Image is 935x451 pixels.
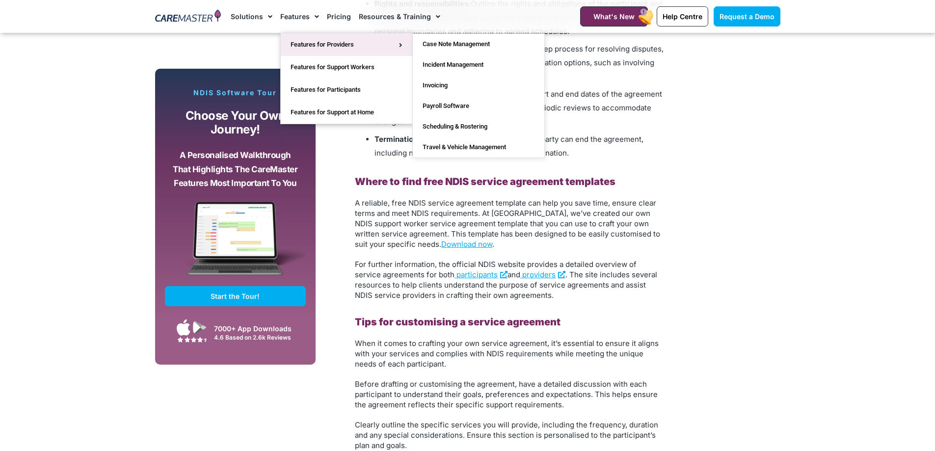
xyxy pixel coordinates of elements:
p: Choose your own journey! [172,109,299,137]
span: providers [522,270,556,279]
span: A reliable, free NDIS service agreement template can help you save time, ensure clear terms and m... [355,198,660,249]
span: Before drafting or customising the agreement, have a detailed discussion with each participant to... [355,379,658,409]
div: 4.6 Based on 2.6k Reviews [214,334,301,341]
p: NDIS Software Tour [165,88,306,97]
a: Download now [441,239,492,249]
span: and [508,270,520,279]
span: Help Centre [663,12,702,21]
a: Help Centre [657,6,708,27]
a: providers [520,270,565,279]
span: Clearly outline the specific services you will provide, including the frequency, duration and any... [355,420,658,450]
b: Where to find free NDIS service agreement templates [355,176,615,187]
a: What's New [580,6,648,27]
div: 7000+ App Downloads [214,323,301,334]
img: Google Play App Icon [193,320,207,335]
a: participants [454,270,508,279]
a: Features for Participants [281,79,412,101]
a: Case Note Management [413,34,544,54]
img: CareMaster Logo [155,9,221,24]
a: Features for Providers [281,33,412,56]
a: Payroll Software [413,96,544,116]
a: Request a Demo [714,6,780,27]
span: Start the Tour! [211,292,260,300]
span: . The site includes several resources to help clients understand the purpose of service agreement... [355,270,657,300]
span: When it comes to crafting your own service agreement, it’s essential to ensure it aligns with you... [355,339,659,369]
span: What's New [593,12,635,21]
p: A personalised walkthrough that highlights the CareMaster features most important to you [172,148,299,190]
a: Travel & Vehicle Management [413,137,544,158]
a: Scheduling & Rostering [413,116,544,137]
img: Google Play Store App Review Stars [177,337,207,343]
a: Features for Support at Home [281,101,412,124]
span: participants [456,270,498,279]
b: Termination process: [374,134,451,144]
img: Apple App Store Icon [177,319,190,336]
a: Incident Management [413,54,544,75]
img: CareMaster Software Mockup on Screen [165,202,306,286]
a: Start the Tour! [165,286,306,306]
ul: Features for Providers [412,33,545,158]
a: Features for Support Workers [281,56,412,79]
ul: Features [280,33,413,124]
span: For further information, the official NDIS website provides a detailed overview of service agreem... [355,260,637,279]
a: Invoicing [413,75,544,96]
b: Tips for customising a service agreement [355,316,561,328]
span: Request a Demo [720,12,775,21]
